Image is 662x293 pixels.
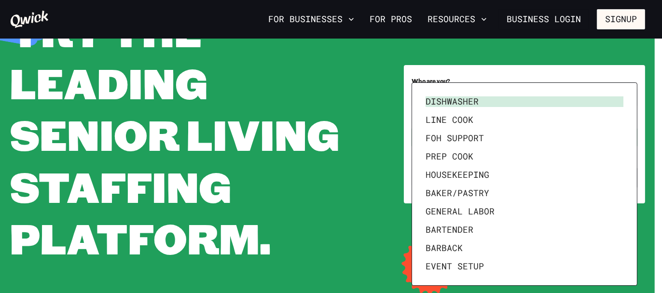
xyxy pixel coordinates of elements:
[422,111,627,129] li: Line Cook
[422,184,627,202] li: Baker/Pastry
[422,93,627,111] li: Dishwasher
[422,257,627,276] li: Event Setup
[422,239,627,257] li: Barback
[422,221,627,239] li: Bartender
[422,202,627,221] li: General Labor
[422,129,627,147] li: FOH Support
[422,166,627,184] li: Housekeeping
[422,147,627,166] li: Prep Cook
